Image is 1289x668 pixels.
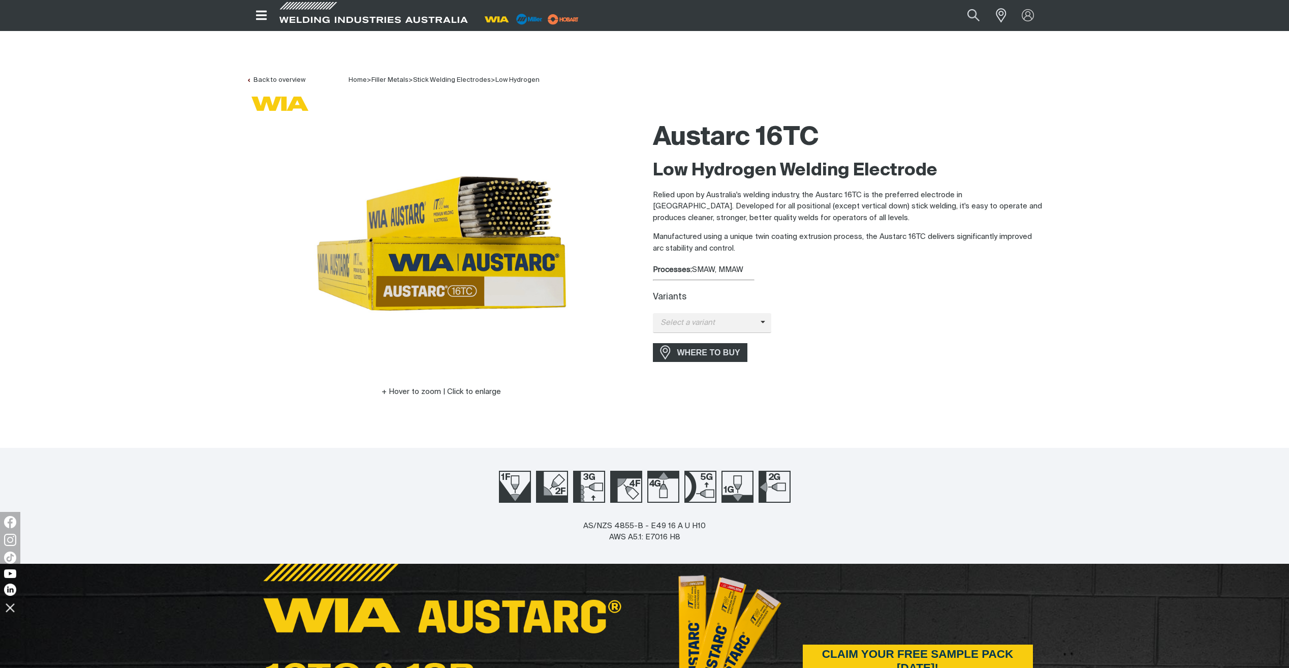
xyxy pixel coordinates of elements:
div: SMAW, MMAW [653,264,1043,276]
img: Welding Position 4F [610,471,642,503]
img: Welding Position 2G [759,471,791,503]
button: Search products [956,4,991,27]
a: Home [349,76,367,83]
a: WHERE TO BUY [653,343,748,362]
img: Facebook [4,516,16,528]
label: Variants [653,293,686,301]
img: Welding Position 4G [647,471,679,503]
span: Select a variant [653,317,761,329]
strong: Processes: [653,266,692,274]
span: > [408,77,413,83]
a: Back to overview of Low Hydrogen [246,77,305,83]
a: Stick Welding Electrodes [413,77,491,83]
span: WHERE TO BUY [671,345,747,361]
img: LinkedIn [4,584,16,596]
img: hide socials [2,599,19,616]
h1: Austarc 16TC [653,122,1043,155]
a: miller [545,15,582,23]
p: Manufactured using a unique twin coating extrusion process, the Austarc 16TC delivers significant... [653,231,1043,254]
img: Welding Position 3G Up [573,471,605,503]
a: Filler Metals [371,77,408,83]
h2: Low Hydrogen Welding Electrode [653,160,1043,182]
img: Welding Position 5G Up [684,471,716,503]
img: YouTube [4,569,16,578]
button: Hover to zoom | Click to enlarge [375,386,507,398]
a: Low Hydrogen [495,77,540,83]
img: Welding Position 1F [499,471,531,503]
span: > [367,77,371,83]
img: TikTok [4,552,16,564]
img: Welding Position 2F [536,471,568,503]
div: AS/NZS 4855-B - E49 16 A U H10 AWS A5.1: E7016 H8 [583,521,706,543]
span: > [491,77,495,83]
span: Home [349,77,367,83]
p: Relied upon by Australia's welding industry, the Austarc 16TC is the preferred electrode in [GEOG... [653,190,1043,224]
img: miller [545,12,582,27]
input: Product name or item number... [943,4,990,27]
img: Welding Position 1G [721,471,753,503]
img: Austarc 16TC [315,116,569,371]
img: Instagram [4,534,16,546]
